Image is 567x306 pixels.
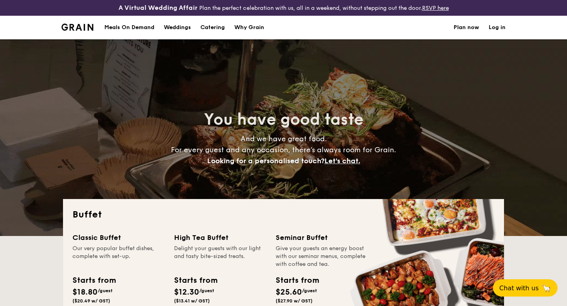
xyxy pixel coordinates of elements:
[72,288,98,297] span: $18.80
[174,275,217,286] div: Starts from
[72,298,110,304] span: ($20.49 w/ GST)
[100,16,159,39] a: Meals On Demand
[422,5,449,11] a: RSVP here
[234,16,264,39] div: Why Grain
[72,232,165,243] div: Classic Buffet
[454,16,479,39] a: Plan now
[200,16,225,39] h1: Catering
[196,16,230,39] a: Catering
[72,245,165,268] div: Our very popular buffet dishes, complete with set-up.
[276,298,313,304] span: ($27.90 w/ GST)
[199,288,214,293] span: /guest
[72,275,115,286] div: Starts from
[174,288,199,297] span: $12.30
[302,288,317,293] span: /guest
[324,157,360,165] span: Let's chat.
[174,232,266,243] div: High Tea Buffet
[72,208,495,221] h2: Buffet
[276,288,302,297] span: $25.60
[61,24,93,31] img: Grain
[276,232,368,243] div: Seminar Buffet
[174,245,266,268] div: Delight your guests with our light and tasty bite-sized treats.
[493,279,558,297] button: Chat with us🦙
[119,3,198,13] h4: A Virtual Wedding Affair
[164,16,191,39] div: Weddings
[98,288,113,293] span: /guest
[61,24,93,31] a: Logotype
[159,16,196,39] a: Weddings
[230,16,269,39] a: Why Grain
[499,284,539,292] span: Chat with us
[542,284,551,293] span: 🦙
[276,245,368,268] div: Give your guests an energy boost with our seminar menus, complete with coffee and tea.
[104,16,154,39] div: Meals On Demand
[174,298,210,304] span: ($13.41 w/ GST)
[276,275,319,286] div: Starts from
[94,3,472,13] div: Plan the perfect celebration with us, all in a weekend, without stepping out the door.
[489,16,506,39] a: Log in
